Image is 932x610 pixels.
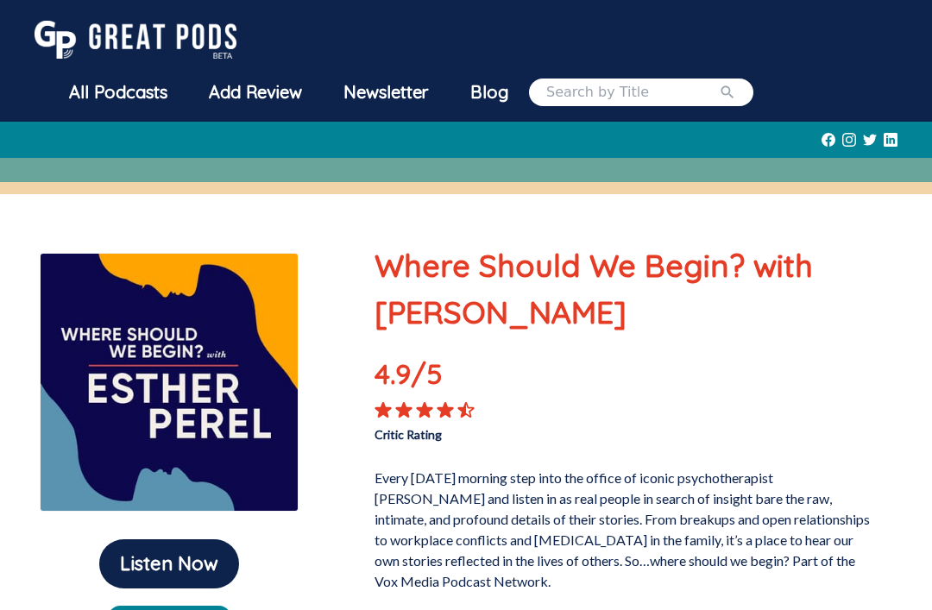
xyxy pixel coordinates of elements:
[40,253,299,512] img: Where Should We Begin? with Esther Perel
[48,70,188,115] a: All Podcasts
[375,353,475,401] p: 4.9 /5
[375,461,877,592] p: Every [DATE] morning step into the office of iconic psychotherapist [PERSON_NAME] and listen in a...
[188,70,323,115] a: Add Review
[99,539,239,588] button: Listen Now
[375,418,626,443] p: Critic Rating
[546,82,719,103] input: Search by Title
[35,21,236,59] img: GreatPods
[375,242,877,336] p: Where Should We Begin? with [PERSON_NAME]
[450,70,529,115] a: Blog
[323,70,450,115] a: Newsletter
